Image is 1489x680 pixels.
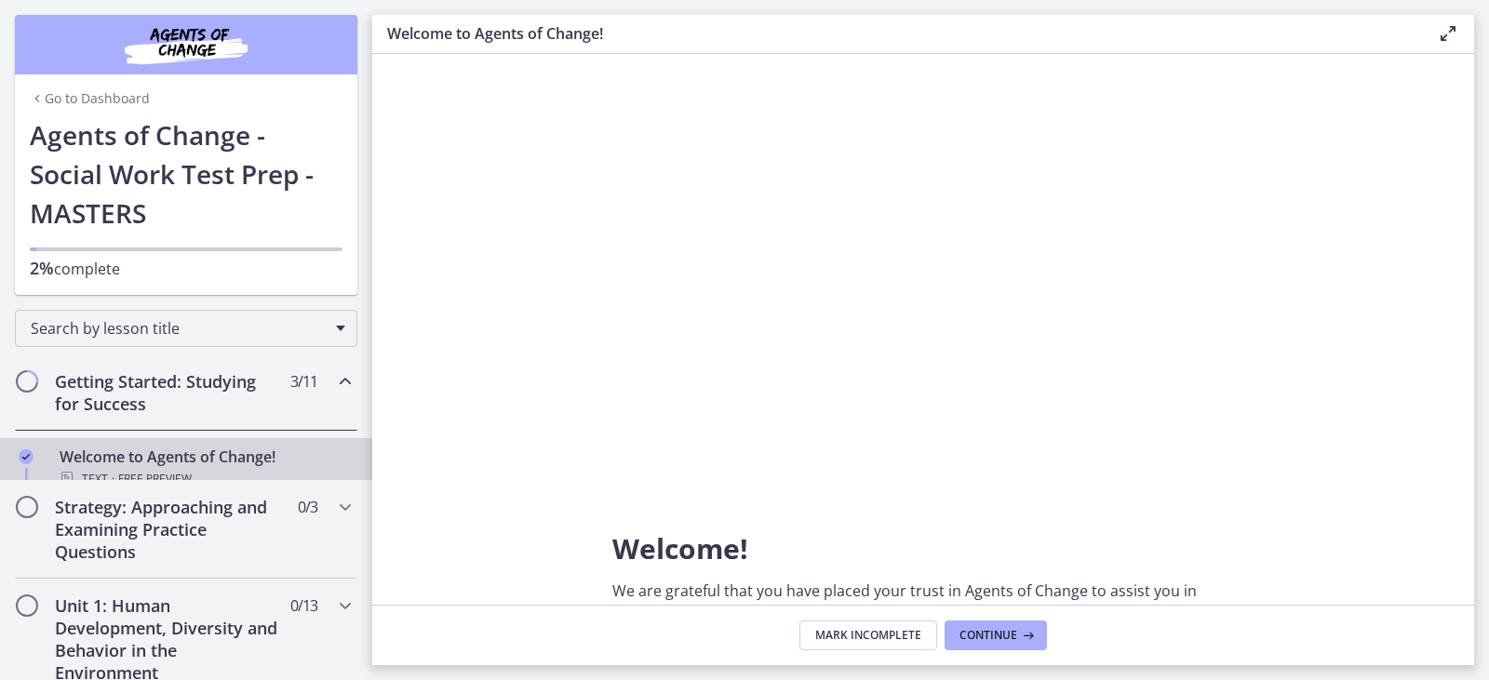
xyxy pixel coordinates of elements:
[30,257,342,280] p: complete
[55,496,282,563] h2: Strategy: Approaching and Examining Practice Questions
[612,580,1234,647] p: We are grateful that you have placed your trust in Agents of Change to assist you in preparing fo...
[19,449,34,464] i: Completed
[612,529,748,567] span: Welcome!
[298,496,317,518] span: 0 / 3
[799,620,937,650] button: Mark Incomplete
[30,115,342,233] h1: Agents of Change - Social Work Test Prep - MASTERS
[31,318,327,339] span: Search by lesson title
[30,89,150,108] a: Go to Dashboard
[290,594,317,617] span: 0 / 13
[112,468,114,490] span: ·
[945,620,1047,650] button: Continue
[815,628,921,643] span: Mark Incomplete
[30,257,54,279] span: 2%
[60,446,350,490] div: Welcome to Agents of Change!
[118,468,192,490] span: Free preview
[387,22,1407,45] h3: Welcome to Agents of Change!
[55,370,282,415] h2: Getting Started: Studying for Success
[959,628,1017,643] span: Continue
[15,310,357,347] div: Search by lesson title
[290,370,317,393] span: 3 / 11
[74,22,298,67] img: Agents of Change
[60,468,350,490] div: Text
